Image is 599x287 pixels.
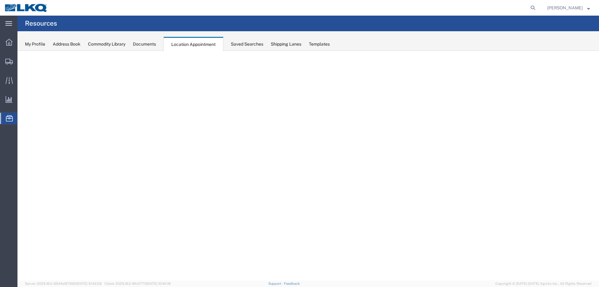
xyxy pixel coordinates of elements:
span: Alfredo Garcia [547,4,583,11]
h4: Resources [25,16,57,31]
button: [PERSON_NAME] [547,4,590,12]
span: Client: 2025.16.0-8fc0770 [105,282,171,285]
div: Location Appointment [163,37,223,51]
span: Server: 2025.16.0-9544af67660 [25,282,102,285]
span: [DATE] 10:42:29 [76,282,102,285]
span: Copyright © [DATE]-[DATE] Agistix Inc., All Rights Reserved [495,281,592,286]
div: My Profile [25,41,45,47]
div: Documents [133,41,156,47]
div: Saved Searches [231,41,263,47]
iframe: FS Legacy Container [17,51,599,280]
div: Shipping Lanes [271,41,301,47]
a: Feedback [284,282,300,285]
a: Support [268,282,284,285]
div: Commodity Library [88,41,125,47]
div: Address Book [53,41,80,47]
img: logo [4,3,48,12]
span: [DATE] 10:40:19 [146,282,171,285]
div: Templates [309,41,330,47]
